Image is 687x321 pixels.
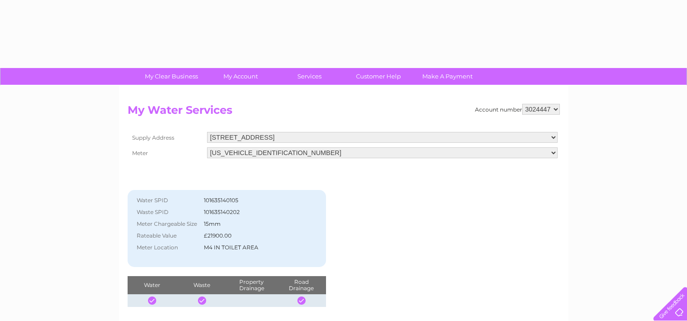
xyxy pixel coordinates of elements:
td: 15mm [202,218,306,230]
td: 101635140105 [202,195,306,206]
a: My Clear Business [134,68,209,85]
th: Rateable Value [132,230,202,242]
th: Waste SPID [132,206,202,218]
th: Supply Address [128,130,205,145]
td: 101635140202 [202,206,306,218]
th: Road Drainage [277,276,326,294]
a: Services [272,68,347,85]
th: Water [128,276,177,294]
th: Property Drainage [227,276,276,294]
th: Water SPID [132,195,202,206]
td: £21900.00 [202,230,306,242]
a: My Account [203,68,278,85]
th: Waste [177,276,227,294]
th: Meter Chargeable Size [132,218,202,230]
div: Account number [475,104,560,115]
th: Meter [128,145,205,160]
th: Meter Location [132,242,202,253]
a: Make A Payment [410,68,485,85]
h2: My Water Services [128,104,560,121]
a: Customer Help [341,68,416,85]
td: M4 IN TOILET AREA [202,242,306,253]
